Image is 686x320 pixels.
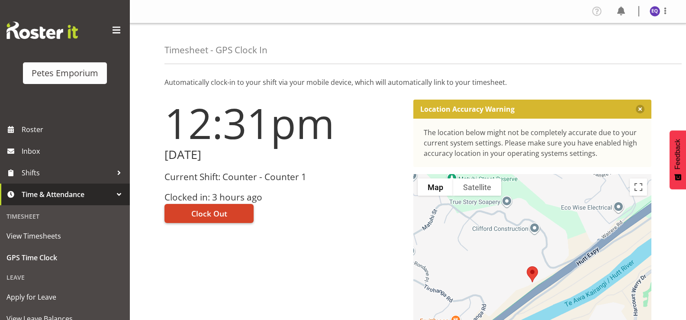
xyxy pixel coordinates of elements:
img: esperanza-querido10799.jpg [650,6,660,16]
span: Apply for Leave [6,291,123,304]
span: Roster [22,123,126,136]
span: Feedback [674,139,682,169]
span: Inbox [22,145,126,158]
a: View Timesheets [2,225,128,247]
button: Show satellite imagery [453,178,501,196]
span: Clock Out [191,208,227,219]
button: Toggle fullscreen view [630,178,647,196]
div: Petes Emporium [32,67,98,80]
h4: Timesheet - GPS Clock In [164,45,267,55]
span: View Timesheets [6,229,123,242]
h3: Current Shift: Counter - Counter 1 [164,172,403,182]
div: Leave [2,268,128,286]
div: Timesheet [2,207,128,225]
div: The location below might not be completely accurate due to your current system settings. Please m... [424,127,641,158]
button: Show street map [418,178,453,196]
button: Feedback - Show survey [670,130,686,189]
h1: 12:31pm [164,100,403,146]
span: GPS Time Clock [6,251,123,264]
span: Time & Attendance [22,188,113,201]
p: Automatically clock-in to your shift via your mobile device, which will automatically link to you... [164,77,651,87]
p: Location Accuracy Warning [420,105,515,113]
span: Shifts [22,166,113,179]
a: GPS Time Clock [2,247,128,268]
button: Clock Out [164,204,254,223]
img: Rosterit website logo [6,22,78,39]
button: Close message [636,105,644,113]
h3: Clocked in: 3 hours ago [164,192,403,202]
a: Apply for Leave [2,286,128,308]
h2: [DATE] [164,148,403,162]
